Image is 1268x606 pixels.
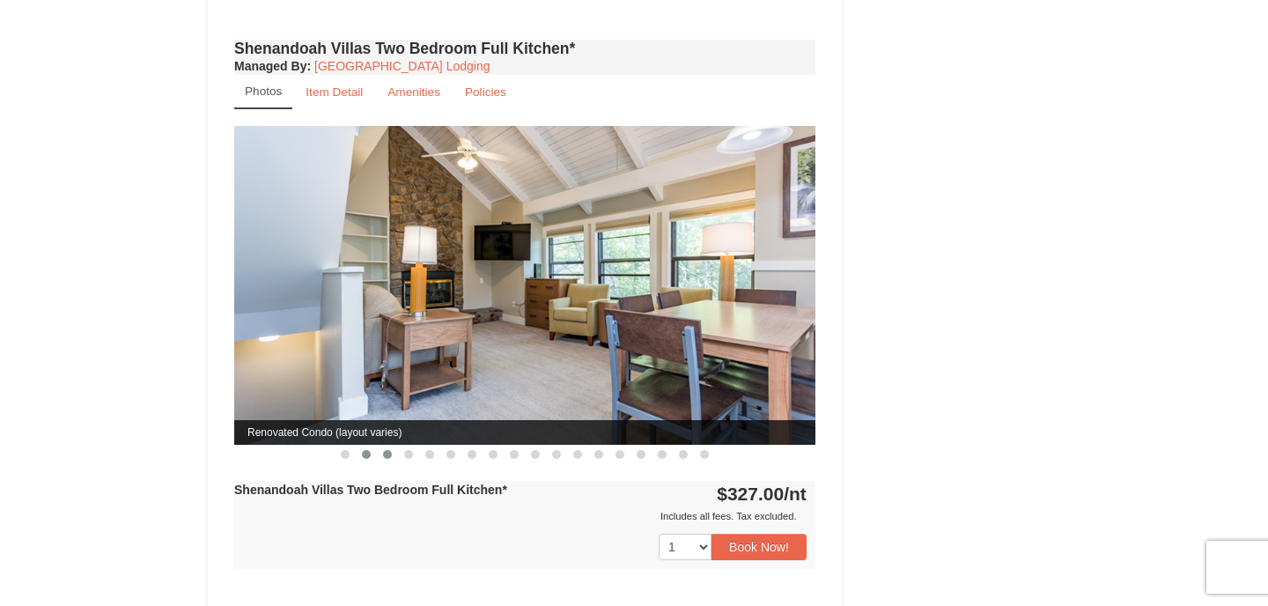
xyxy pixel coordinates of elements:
a: Policies [453,75,518,109]
a: Amenities [376,75,452,109]
a: [GEOGRAPHIC_DATA] Lodging [314,59,490,73]
span: /nt [784,484,807,504]
h4: Shenandoah Villas Two Bedroom Full Kitchen* [234,40,815,57]
span: Renovated Condo (layout varies) [234,420,815,445]
img: Renovated Condo (layout varies) [234,126,815,444]
small: Photos [245,85,282,98]
span: Managed By [234,59,306,73]
strong: Shenandoah Villas Two Bedroom Full Kitchen* [234,483,507,497]
small: Policies [465,85,506,99]
a: Photos [234,75,292,109]
small: Amenities [387,85,440,99]
strong: $327.00 [717,484,807,504]
strong: : [234,59,311,73]
button: Book Now! [711,534,807,560]
small: Item Detail [306,85,363,99]
div: Includes all fees. Tax excluded. [234,507,807,525]
a: Item Detail [294,75,374,109]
